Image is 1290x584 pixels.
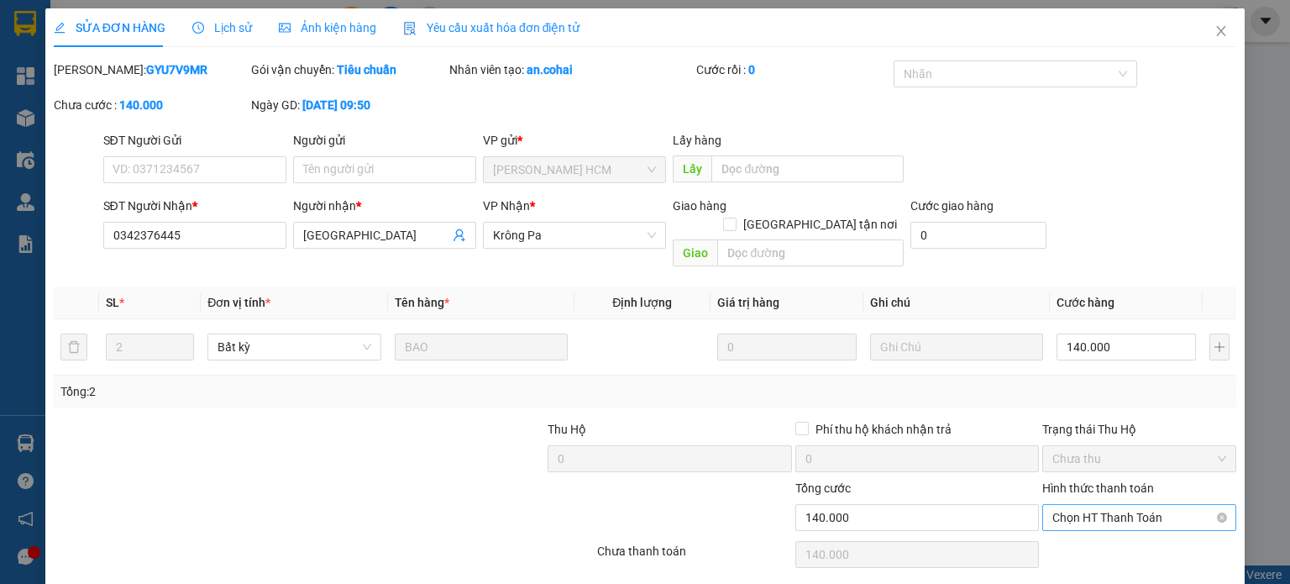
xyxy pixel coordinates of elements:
input: 0 [717,334,857,360]
span: Lấy hàng [673,134,721,147]
th: Ghi chú [863,287,1050,319]
span: Đơn vị tính [207,296,270,309]
span: Giao hàng [673,199,726,213]
span: Chưa thu [1052,446,1226,471]
span: Bất kỳ [218,334,370,360]
b: Tiêu chuẩn [337,63,396,76]
b: 0 [748,63,755,76]
input: Dọc đường [711,155,904,182]
div: Người nhận [293,197,476,215]
span: Thu Hộ [548,423,586,436]
div: Cước rồi : [696,61,890,79]
input: Ghi Chú [870,334,1043,360]
div: Tổng: 2 [60,382,499,401]
span: Giá trị hàng [717,296,779,309]
span: Chọn HT Thanh Toán [1052,505,1226,530]
div: Nhân viên tạo: [449,61,693,79]
span: Phí thu hộ khách nhận trả [809,420,958,439]
div: VP gửi [483,131,666,150]
span: Trần Phú HCM [493,157,656,182]
span: Cước hàng [1057,296,1114,309]
b: an.cohai [527,63,573,76]
span: close-circle [1217,513,1227,523]
div: Chưa thanh toán [595,542,793,571]
span: Tổng cước [795,481,851,495]
span: [GEOGRAPHIC_DATA] tận nơi [737,215,904,234]
span: close [1214,24,1228,38]
button: delete [60,334,87,360]
div: Chưa cước : [54,96,248,114]
span: clock-circle [192,22,204,34]
input: Cước giao hàng [910,222,1046,249]
div: Người gửi [293,131,476,150]
span: Tên hàng [395,296,449,309]
span: Định lượng [612,296,672,309]
img: icon [403,22,417,35]
span: Krông Pa [493,223,656,248]
label: Cước giao hàng [910,199,994,213]
span: Ảnh kiện hàng [279,21,376,34]
input: VD: Bàn, Ghế [395,334,568,360]
input: Dọc đường [717,239,904,266]
div: SĐT Người Gửi [103,131,286,150]
b: 140.000 [119,98,163,112]
button: Close [1198,8,1245,55]
div: Ngày GD: [251,96,445,114]
span: Yêu cầu xuất hóa đơn điện tử [403,21,580,34]
div: SĐT Người Nhận [103,197,286,215]
span: Lịch sử [192,21,252,34]
span: Giao [673,239,717,266]
span: Lấy [673,155,711,182]
span: edit [54,22,66,34]
div: Gói vận chuyển: [251,61,445,79]
b: GYU7V9MR [146,63,207,76]
span: picture [279,22,291,34]
span: user-add [453,229,466,242]
span: VP Nhận [483,199,530,213]
span: SỬA ĐƠN HÀNG [54,21,165,34]
b: [DATE] 09:50 [302,98,370,112]
label: Hình thức thanh toán [1042,481,1154,495]
span: SL [106,296,119,309]
button: plus [1209,334,1230,360]
div: Trạng thái Thu Hộ [1042,420,1236,439]
div: [PERSON_NAME]: [54,61,248,79]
